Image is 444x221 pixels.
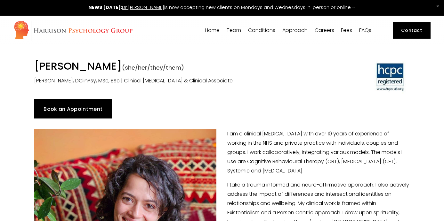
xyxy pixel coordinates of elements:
[227,27,241,33] a: folder dropdown
[122,4,164,11] a: Dr [PERSON_NAME]
[122,64,184,72] span: (she/her/they/them)
[315,27,334,33] a: Careers
[248,28,275,33] span: Conditions
[282,27,308,33] a: folder dropdown
[341,27,352,33] a: Fees
[359,27,371,33] a: FAQs
[248,27,275,33] a: folder dropdown
[205,27,220,33] a: Home
[227,28,241,33] span: Team
[393,22,431,39] a: Contact
[34,76,313,86] p: [PERSON_NAME], DClinPsy, MSc, BSc | Clinical [MEDICAL_DATA] & Clinical Associate
[34,99,112,118] a: Book an Appointment
[34,129,410,175] p: I am a clinical [MEDICAL_DATA] with over 10 years of experience of working in the NHS and private...
[34,60,313,74] h1: [PERSON_NAME]
[282,28,308,33] span: Approach
[13,20,133,41] img: Harrison Psychology Group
